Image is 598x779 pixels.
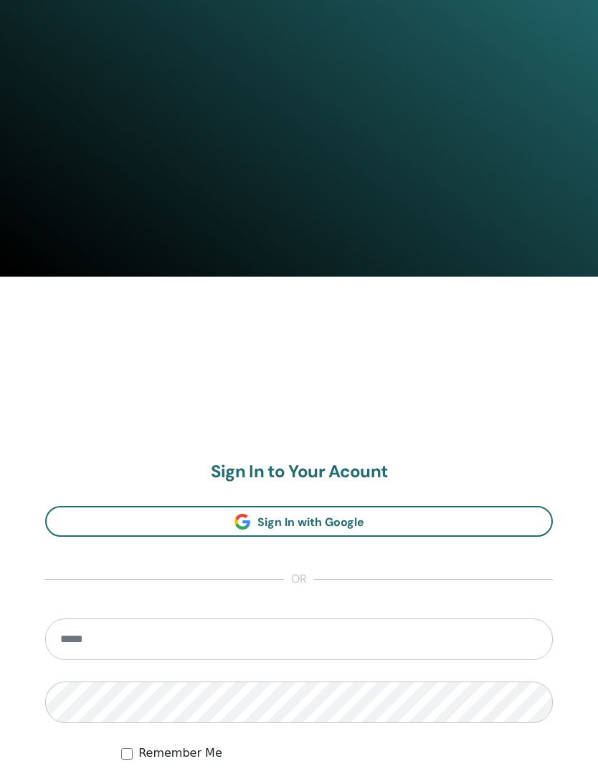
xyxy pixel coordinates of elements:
a: Sign In with Google [45,507,553,537]
div: Keep me authenticated indefinitely or until I manually logout [121,745,553,763]
span: or [284,572,314,589]
span: Sign In with Google [257,515,364,530]
h2: Sign In to Your Acount [45,462,553,483]
label: Remember Me [138,745,222,763]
